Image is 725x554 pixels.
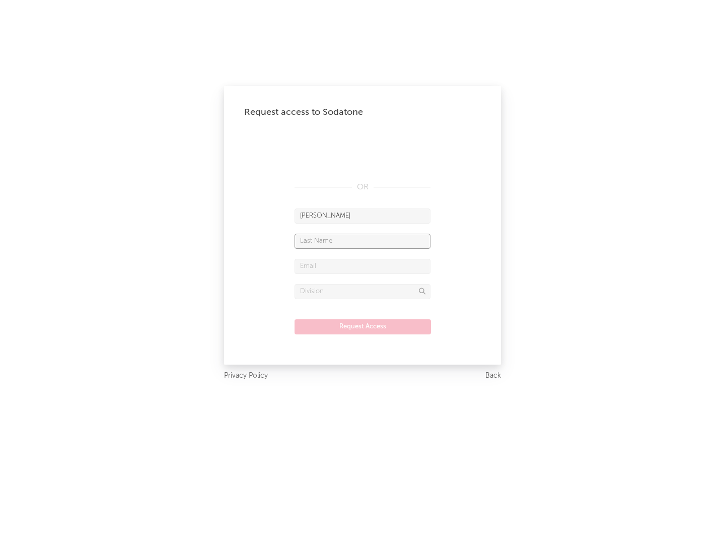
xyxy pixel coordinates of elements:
a: Privacy Policy [224,370,268,382]
div: OR [295,181,430,193]
input: Last Name [295,234,430,249]
input: First Name [295,209,430,224]
div: Request access to Sodatone [244,106,481,118]
input: Email [295,259,430,274]
button: Request Access [295,319,431,334]
a: Back [485,370,501,382]
input: Division [295,284,430,299]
